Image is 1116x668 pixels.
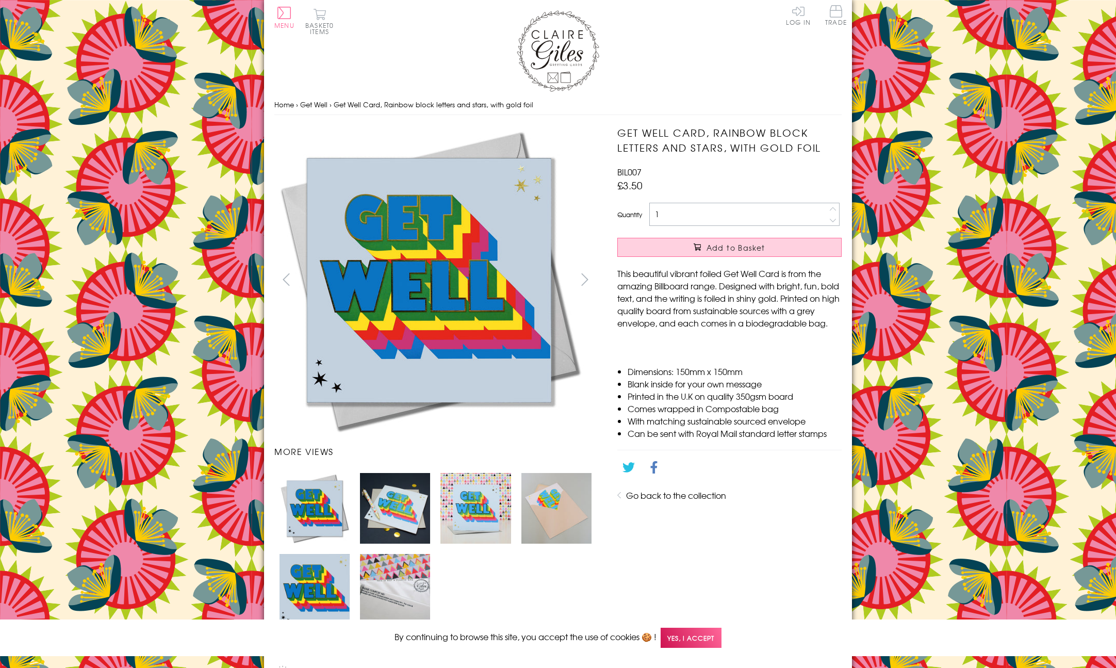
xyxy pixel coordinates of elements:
li: With matching sustainable sourced envelope [628,415,842,427]
li: Blank inside for your own message [628,378,842,390]
a: Go back to the collection [626,489,726,501]
li: Carousel Page 6 [355,549,435,629]
img: Get Well Card, Rainbow block letters and stars, with gold foil [440,473,511,543]
img: Get Well Card, Rainbow block letters and stars, with gold foil [360,554,430,624]
li: Carousel Page 3 [435,468,516,548]
li: Carousel Page 5 [274,549,355,629]
label: Quantity [617,210,642,219]
span: › [330,100,332,109]
li: Printed in the U.K on quality 350gsm board [628,390,842,402]
a: Trade [825,5,847,27]
img: Get Well Card, Rainbow block letters and stars, with gold foil [360,473,430,543]
img: Get Well Card, Rainbow block letters and stars, with gold foil [280,554,350,624]
span: Menu [274,21,294,30]
li: Dimensions: 150mm x 150mm [628,365,842,378]
img: Get Well Card, Rainbow block letters and stars, with gold foil [274,125,584,435]
a: Log In [786,5,811,25]
h3: More views [274,445,597,458]
span: Trade [825,5,847,25]
a: Home [274,100,294,109]
li: Carousel Page 2 [355,468,435,548]
span: Add to Basket [707,242,765,253]
nav: breadcrumbs [274,94,842,116]
img: Claire Giles Greetings Cards [517,10,599,92]
li: Can be sent with Royal Mail standard letter stamps [628,427,842,439]
h1: Get Well Card, Rainbow block letters and stars, with gold foil [617,125,842,155]
img: Get Well Card, Rainbow block letters and stars, with gold foil [521,473,592,543]
button: Basket0 items [305,8,334,35]
img: Get Well Card, Rainbow block letters and stars, with gold foil [280,473,350,543]
button: Add to Basket [617,238,842,257]
span: BIL007 [617,166,642,178]
span: Yes, I accept [661,628,721,648]
li: Carousel Page 4 [516,468,597,548]
span: Get Well Card, Rainbow block letters and stars, with gold foil [334,100,533,109]
button: prev [274,268,298,291]
button: next [573,268,597,291]
ul: Carousel Pagination [274,468,597,629]
span: 0 items [310,21,334,36]
p: This beautiful vibrant foiled Get Well Card is from the amazing Billboard range. Designed with br... [617,267,842,329]
button: Menu [274,7,294,28]
span: £3.50 [617,178,643,192]
a: Get Well [300,100,327,109]
span: › [296,100,298,109]
li: Carousel Page 1 (Current Slide) [274,468,355,548]
li: Comes wrapped in Compostable bag [628,402,842,415]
